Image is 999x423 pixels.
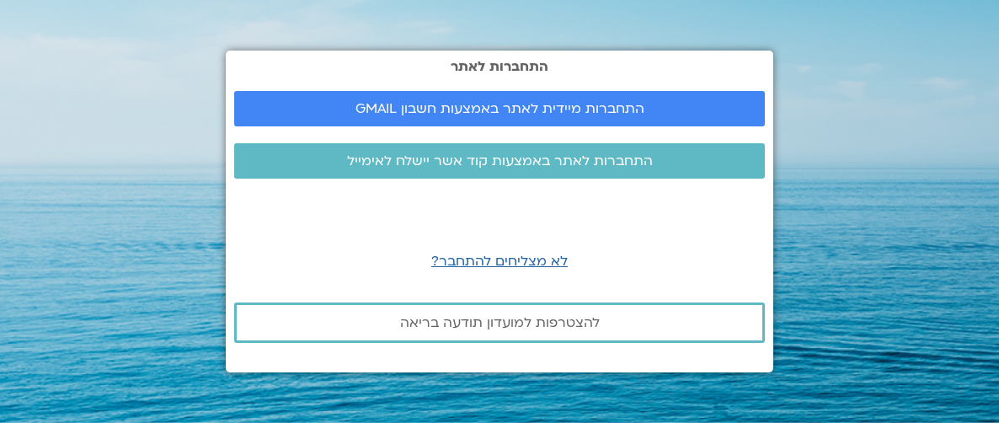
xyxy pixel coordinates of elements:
[234,91,765,126] a: התחברות מיידית לאתר באמצעות חשבון GMAIL
[347,153,653,169] span: התחברות לאתר באמצעות קוד אשר יישלח לאימייל
[234,143,765,179] a: התחברות לאתר באמצעות קוד אשר יישלח לאימייל
[431,252,568,270] a: לא מצליחים להתחבר?
[234,59,765,74] h2: התחברות לאתר
[400,315,600,330] span: להצטרפות למועדון תודעה בריאה
[355,101,644,116] span: התחברות מיידית לאתר באמצעות חשבון GMAIL
[234,303,765,343] a: להצטרפות למועדון תודעה בריאה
